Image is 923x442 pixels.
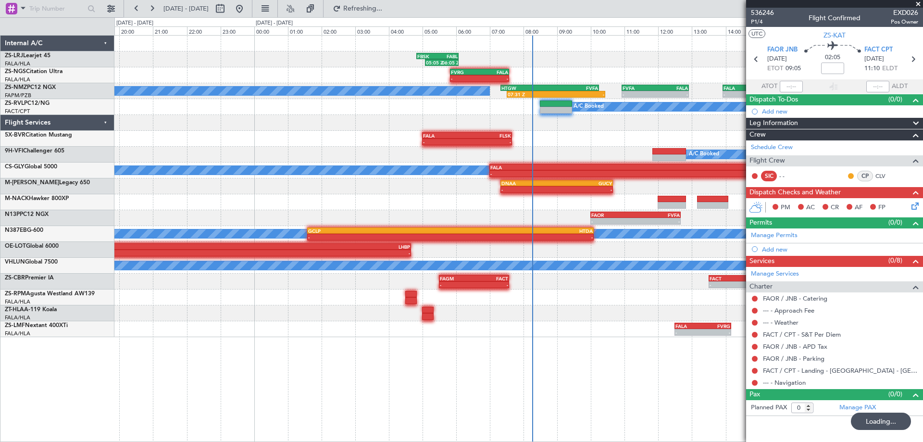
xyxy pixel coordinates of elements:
div: Add new [762,107,918,115]
span: Refreshing... [343,5,383,12]
span: [DATE] - [DATE] [163,4,209,13]
div: DNAA [501,180,557,186]
div: SIC [761,171,777,181]
span: VHLUN [5,259,25,265]
div: 10:00 [591,26,624,35]
div: 06:00 [456,26,490,35]
div: FALA [480,69,509,75]
div: - [626,171,761,177]
div: - [501,187,557,192]
a: --- - Weather [763,318,798,327]
a: FALA/HLA [5,298,30,305]
span: ZT-HLA [5,307,24,313]
span: Dispatch To-Dos [749,94,798,105]
a: ZT-HLAA-119 Koala [5,307,57,313]
a: CLV [875,172,897,180]
div: 01:00 [288,26,322,35]
a: FALA/HLA [5,76,30,83]
span: ZS-CBR [5,275,25,281]
input: --:-- [780,81,803,92]
span: FACT CPT [864,45,893,55]
div: HTDA [450,228,593,234]
div: 12:00 [658,26,692,35]
div: FAPM [742,85,761,91]
a: FACT / CPT - S&T Per Diem [763,330,841,339]
div: - [467,139,511,145]
div: FACT [710,276,741,281]
div: - [723,91,742,97]
span: [DATE] [864,54,884,64]
div: FVFA [550,85,598,91]
div: 08:00 [524,26,557,35]
div: LHBP [245,244,410,250]
span: (0/0) [888,217,902,227]
div: FAUP [81,244,246,250]
div: 11:00 [624,26,658,35]
button: UTC [748,29,765,38]
span: EXD026 [891,8,918,18]
div: - [636,218,680,224]
span: N13P [5,212,20,217]
div: - - [779,172,801,180]
div: 20:00 [119,26,153,35]
span: (0/0) [888,94,902,104]
span: Crew [749,129,766,140]
span: PM [781,203,790,213]
span: FP [878,203,886,213]
span: ZS-LMF [5,323,25,328]
div: 06:05 Z [442,60,458,65]
span: (0/0) [888,389,902,399]
div: - [81,250,246,256]
div: 07:31 Z [508,91,556,97]
a: FACT/CPT [5,108,30,115]
a: Schedule Crew [751,143,793,152]
div: 05:00 [423,26,456,35]
div: Flight Confirmed [809,13,861,23]
div: FVRG [703,323,730,329]
a: FAOR / JNB - APD Tax [763,342,827,351]
a: Manage Services [751,269,799,279]
span: Permits [749,217,772,228]
span: 02:05 [825,53,840,63]
div: A/C Booked [689,147,719,162]
span: Flight Crew [749,155,785,166]
span: 11:10 [864,64,880,74]
div: - [440,282,474,288]
span: [DATE] [767,54,787,64]
div: - [423,139,467,145]
div: 03:00 [355,26,389,35]
div: 00:00 [254,26,288,35]
div: - [450,234,593,240]
span: ZS-KAT [823,30,846,40]
span: ZS-NMZ [5,85,27,90]
a: 5X-BVRCitation Mustang [5,132,72,138]
div: 23:00 [221,26,254,35]
label: Planned PAX [751,403,787,413]
div: - [623,91,655,97]
button: Refreshing... [328,1,386,16]
span: OE-LOT [5,243,26,249]
div: - [675,329,703,335]
a: Manage PAX [839,403,876,413]
span: ZS-NGS [5,69,26,75]
div: - [451,76,480,81]
div: 04:00 [389,26,423,35]
div: - [741,282,772,288]
div: 09:00 [557,26,591,35]
span: 09:05 [786,64,801,74]
span: M-[PERSON_NAME] [5,180,59,186]
a: FALA/HLA [5,60,30,67]
span: N387EB [5,227,27,233]
div: - [480,76,509,81]
div: 22:00 [187,26,221,35]
span: ZS-RPM [5,291,26,297]
div: - [245,250,410,256]
a: VHLUNGlobal 7500 [5,259,58,265]
div: FALA [723,85,742,91]
a: FALA/HLA [5,330,30,337]
div: - [710,282,741,288]
div: FBSK [417,53,437,59]
span: ALDT [892,82,908,91]
div: [DATE] - [DATE] [116,19,153,27]
div: A/C Booked [574,100,604,114]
